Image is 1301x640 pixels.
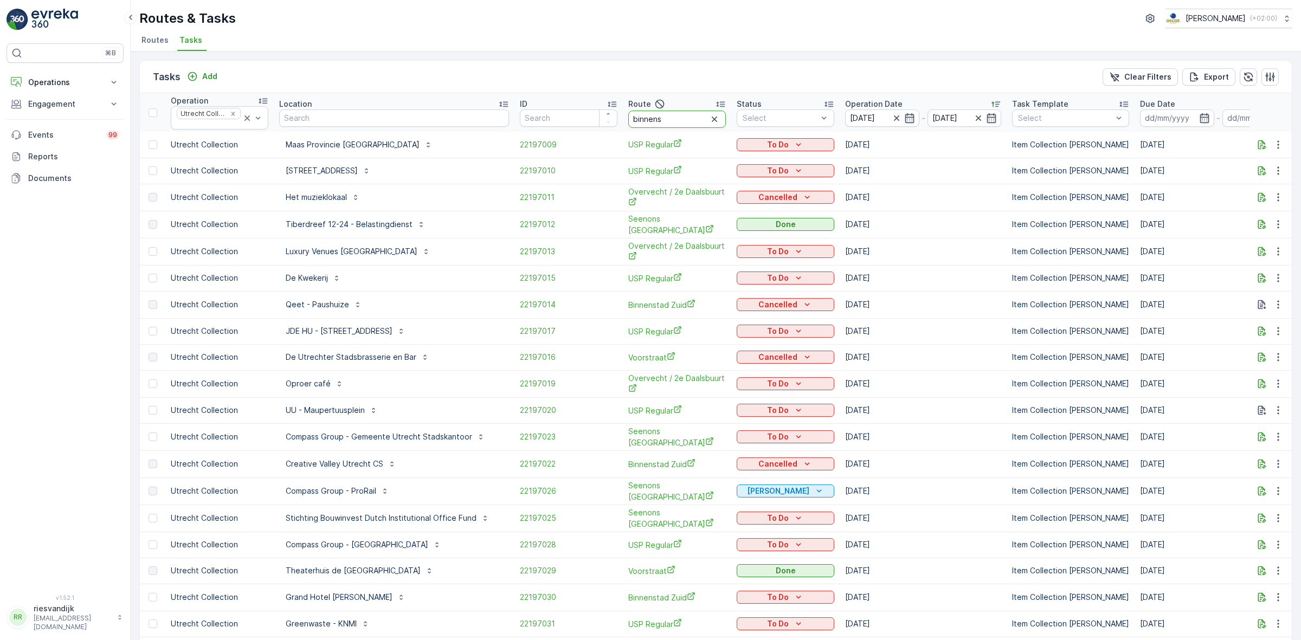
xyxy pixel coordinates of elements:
[141,35,169,46] span: Routes
[286,326,392,337] p: JDE HU - [STREET_ADDRESS]
[149,460,157,468] div: Toggle Row Selected
[737,271,834,285] button: To Do
[171,352,268,363] p: Utrecht Collection
[171,618,268,629] p: Utrecht Collection
[845,109,919,127] input: dd/mm/yyyy
[840,132,1007,158] td: [DATE]
[1165,9,1292,28] button: [PERSON_NAME](+02:00)
[520,219,617,230] a: 22197012
[737,351,834,364] button: Cancelled
[628,241,726,263] a: Overvecht / 2e Daalsbuurt
[279,296,369,313] button: Qeet - Paushuize
[149,432,157,441] div: Toggle Row Selected
[840,450,1007,477] td: [DATE]
[1012,139,1129,150] p: Item Collection [PERSON_NAME]
[149,220,157,229] div: Toggle Row Selected
[28,99,102,109] p: Engagement
[628,214,726,236] span: Seenons [GEOGRAPHIC_DATA]
[767,592,789,603] p: To Do
[520,246,617,257] a: 22197013
[520,458,617,469] span: 22197022
[286,192,347,203] p: Het muzieklokaal
[1012,165,1129,176] p: Item Collection [PERSON_NAME]
[149,274,157,282] div: Toggle Row Selected
[183,70,222,83] button: Add
[279,322,412,340] button: JDE HU - [STREET_ADDRESS]
[520,109,617,127] input: Search
[758,192,797,203] p: Cancelled
[840,584,1007,611] td: [DATE]
[628,299,726,311] span: Binnenstad Zuid
[149,540,157,549] div: Toggle Row Selected
[279,136,439,153] button: Maas Provincie [GEOGRAPHIC_DATA]
[628,326,726,337] span: USP Regular
[840,184,1007,211] td: [DATE]
[767,539,789,550] p: To Do
[31,9,78,30] img: logo_light-DOdMpM7g.png
[628,458,726,470] a: Binnenstad Zuid
[286,618,357,629] p: Greenwaste - KNMI
[520,378,617,389] a: 22197019
[628,273,726,284] a: USP Regular
[286,513,476,523] p: Stichting Bouwinvest Dutch Institutional Office Fund
[286,458,383,469] p: Creative Valley Utrecht CS
[171,405,268,416] p: Utrecht Collection
[149,193,157,202] div: Toggle Row Selected
[7,594,124,601] span: v 1.52.1
[737,564,834,577] button: Done
[1165,12,1181,24] img: basis-logo_rgb2x.png
[149,300,157,309] div: Toggle Row Selected
[840,611,1007,637] td: [DATE]
[628,480,726,502] span: Seenons [GEOGRAPHIC_DATA]
[286,592,392,603] p: Grand Hotel [PERSON_NAME]
[149,619,157,628] div: Toggle Row Selected
[628,99,651,109] p: Route
[1012,539,1129,550] p: Item Collection [PERSON_NAME]
[520,192,617,203] a: 22197011
[149,566,157,575] div: Toggle Row Selected
[1012,299,1129,310] p: Item Collection [PERSON_NAME]
[628,405,726,416] a: USP Regular
[628,618,726,630] a: USP Regular
[177,108,227,119] div: Utrecht Collection
[737,245,834,258] button: To Do
[520,352,617,363] a: 22197016
[520,139,617,150] a: 22197009
[279,615,376,632] button: Greenwaste - KNMI
[171,192,268,203] p: Utrecht Collection
[767,378,789,389] p: To Do
[149,166,157,175] div: Toggle Row Selected
[520,565,617,576] a: 22197029
[1012,431,1129,442] p: Item Collection [PERSON_NAME]
[105,49,116,57] p: ⌘B
[171,299,268,310] p: Utrecht Collection
[628,165,726,177] a: USP Regular
[628,426,726,448] a: Seenons Utrecht
[845,99,903,109] p: Operation Date
[1012,405,1129,416] p: Item Collection [PERSON_NAME]
[286,352,416,363] p: De Utrechter Stadsbrasserie en Bar
[520,326,617,337] a: 22197017
[737,218,834,231] button: Done
[1216,112,1220,125] p: -
[1222,109,1297,127] input: dd/mm/yyyy
[737,325,834,338] button: To Do
[758,352,797,363] p: Cancelled
[149,406,157,415] div: Toggle Row Selected
[108,131,117,139] p: 99
[737,404,834,417] button: To Do
[520,618,617,629] a: 22197031
[628,592,726,603] a: Binnenstad Zuid
[628,214,726,236] a: Seenons Utrecht
[840,532,1007,558] td: [DATE]
[520,486,617,496] span: 22197026
[737,457,834,470] button: Cancelled
[520,592,617,603] a: 22197030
